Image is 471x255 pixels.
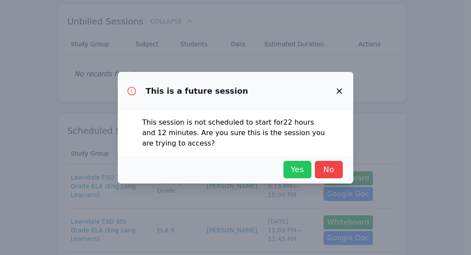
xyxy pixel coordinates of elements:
[315,161,343,178] button: No
[319,163,338,176] span: No
[283,161,311,178] button: Yes
[146,86,248,96] h3: This is a future session
[288,163,307,176] span: Yes
[142,117,329,149] p: This session is not scheduled to start for 22 hours and 12 minutes . Are you sure this is the ses...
